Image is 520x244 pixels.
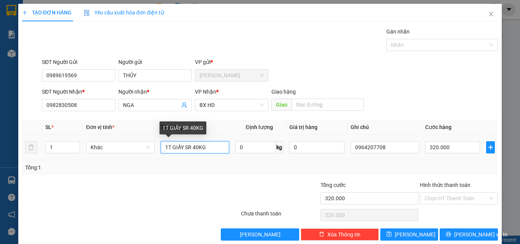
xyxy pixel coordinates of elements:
[289,141,344,153] input: 0
[276,141,283,153] span: kg
[301,228,379,241] button: deleteXóa Thông tin
[195,89,216,95] span: VP Nhận
[25,141,37,153] button: delete
[271,99,292,111] span: Giao
[199,99,264,111] span: BX HD
[240,230,281,239] span: [PERSON_NAME]
[160,121,206,134] div: 1T GIẤY SR 40KG
[480,4,502,25] button: Close
[221,228,299,241] button: [PERSON_NAME]
[91,142,150,153] span: Khác
[386,231,392,238] span: save
[292,99,364,111] input: Dọc đường
[395,230,435,239] span: [PERSON_NAME]
[488,11,494,17] span: close
[25,163,201,172] div: Tổng: 1
[380,228,439,241] button: save[PERSON_NAME]
[181,102,187,108] span: user-add
[446,231,451,238] span: printer
[319,231,324,238] span: delete
[22,10,27,15] span: plus
[246,124,273,130] span: Định lượng
[271,89,296,95] span: Giao hàng
[327,230,360,239] span: Xóa Thông tin
[84,10,90,16] img: icon
[45,124,51,130] span: SL
[454,230,507,239] span: [PERSON_NAME] và In
[420,182,471,188] label: Hình thức thanh toán
[118,58,192,66] div: Người gửi
[42,88,115,96] div: SĐT Người Nhận
[440,228,498,241] button: printer[PERSON_NAME] và In
[195,58,268,66] div: VP gửi
[486,141,495,153] button: plus
[84,10,164,16] span: Yêu cầu xuất hóa đơn điện tử
[199,70,264,81] span: Bảo Lộc
[118,88,192,96] div: Người nhận
[348,120,422,135] th: Ghi chú
[86,124,115,130] span: Đơn vị tính
[386,29,410,35] label: Gán nhãn
[321,182,346,188] span: Tổng cước
[42,58,115,66] div: SĐT Người Gửi
[487,144,494,150] span: plus
[351,141,419,153] input: Ghi Chú
[161,141,229,153] input: VD: Bàn, Ghế
[425,124,451,130] span: Cước hàng
[22,10,72,16] span: TẠO ĐƠN HÀNG
[289,124,317,130] span: Giá trị hàng
[240,209,320,223] div: Chưa thanh toán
